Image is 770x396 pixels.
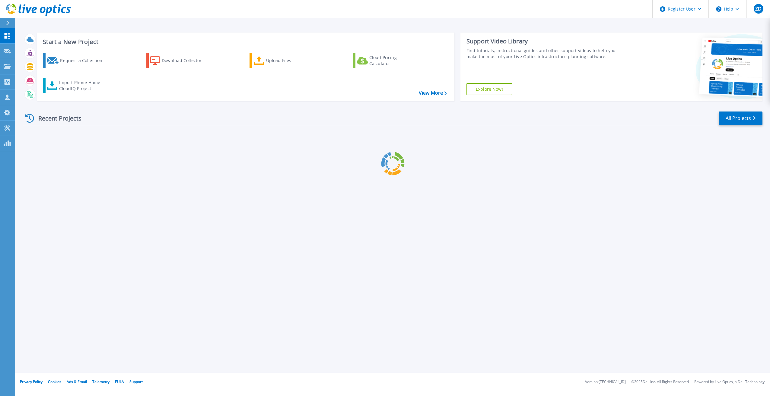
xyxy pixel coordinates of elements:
[369,55,418,67] div: Cloud Pricing Calculator
[129,379,143,384] a: Support
[353,53,420,68] a: Cloud Pricing Calculator
[23,111,90,126] div: Recent Projects
[92,379,110,384] a: Telemetry
[585,380,626,384] li: Version: [TECHNICAL_ID]
[43,39,447,45] h3: Start a New Project
[115,379,124,384] a: EULA
[694,380,765,384] li: Powered by Live Optics, a Dell Technology
[59,80,106,92] div: Import Phone Home CloudIQ Project
[631,380,689,384] li: © 2025 Dell Inc. All Rights Reserved
[250,53,317,68] a: Upload Files
[719,112,762,125] a: All Projects
[162,55,210,67] div: Download Collector
[146,53,213,68] a: Download Collector
[20,379,43,384] a: Privacy Policy
[67,379,87,384] a: Ads & Email
[419,90,447,96] a: View More
[466,48,622,60] div: Find tutorials, instructional guides and other support videos to help you make the most of your L...
[466,37,622,45] div: Support Video Library
[466,83,512,95] a: Explore Now!
[266,55,314,67] div: Upload Files
[48,379,61,384] a: Cookies
[60,55,108,67] div: Request a Collection
[755,6,762,11] span: ZD
[43,53,110,68] a: Request a Collection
